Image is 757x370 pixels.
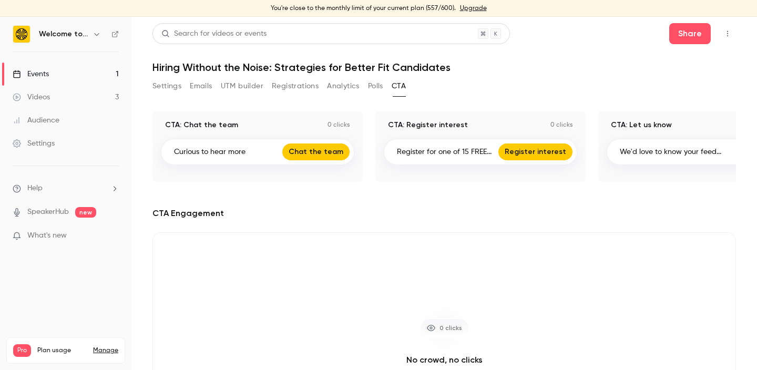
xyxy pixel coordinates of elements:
div: Events [13,69,49,79]
span: What's new [27,230,67,241]
button: Settings [152,78,181,95]
p: CTA: Let us know [611,120,672,130]
a: Register interest [498,143,572,160]
a: SpeakerHub [27,207,69,218]
a: Chat the team [282,143,350,160]
span: 0 clicks [439,323,462,333]
button: CTA [392,78,406,95]
p: Register for one of 15 FREE... [397,147,492,157]
div: Videos [13,92,50,102]
p: 0 clicks [550,121,573,129]
h1: Hiring Without the Noise: Strategies for Better Fit Candidates [152,61,736,74]
button: Analytics [327,78,360,95]
span: Help [27,183,43,194]
p: We'd love to know your feed... [620,147,721,157]
span: Plan usage [37,346,87,355]
div: Search for videos or events [161,28,267,39]
a: Manage [93,346,118,355]
div: Audience [13,115,59,126]
iframe: Noticeable Trigger [106,231,119,241]
p: CTA: Register interest [388,120,468,130]
p: No crowd, no clicks [406,354,483,366]
button: UTM builder [221,78,263,95]
p: CTA: Chat the team [165,120,238,130]
a: Upgrade [460,4,487,13]
button: Registrations [272,78,319,95]
div: Settings [13,138,55,149]
li: help-dropdown-opener [13,183,119,194]
p: Curious to hear more [174,147,245,157]
span: Pro [13,344,31,357]
button: Polls [368,78,383,95]
img: Welcome to the Jungle [13,26,30,43]
button: Emails [190,78,212,95]
p: CTA Engagement [152,207,224,220]
button: Share [669,23,711,44]
p: 0 clicks [328,121,350,129]
span: new [75,207,96,218]
h6: Welcome to the Jungle [39,29,88,39]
